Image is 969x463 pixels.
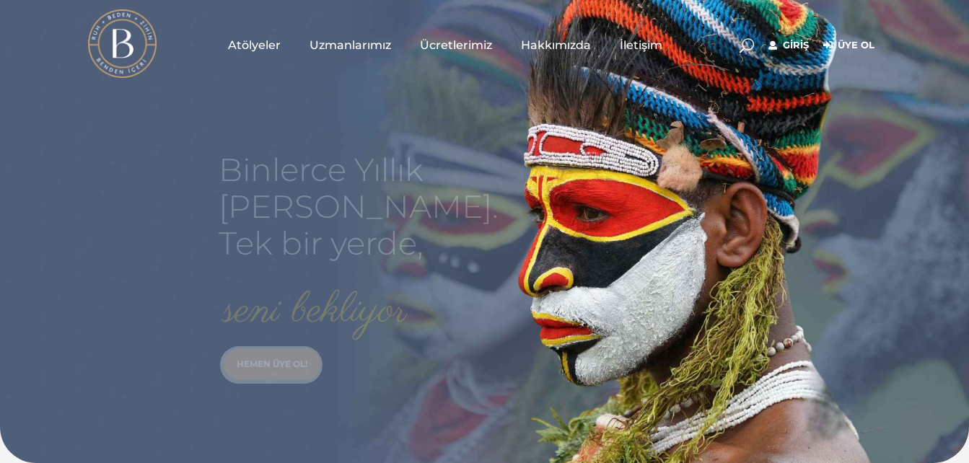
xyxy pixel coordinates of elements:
a: Ücretlerimiz [405,9,507,81]
span: Hakkımızda [521,37,591,53]
span: Uzmanlarımız [310,37,391,53]
a: Üye Ol [823,37,874,54]
a: Hakkımızda [507,9,605,81]
span: İletişim [620,37,662,53]
a: Atölyeler [214,9,295,81]
span: Ücretlerimiz [420,37,492,53]
a: Uzmanlarımız [295,9,405,81]
a: HEMEN ÜYE OL! [224,348,320,380]
rs-layer: Binlerce Yıllık [PERSON_NAME]. Tek bir yerde, [219,151,499,262]
span: Atölyeler [228,37,281,53]
a: Giriş [768,37,809,54]
img: light logo [88,9,157,78]
a: İletişim [605,9,677,81]
rs-layer: seni bekliyor [224,288,407,335]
